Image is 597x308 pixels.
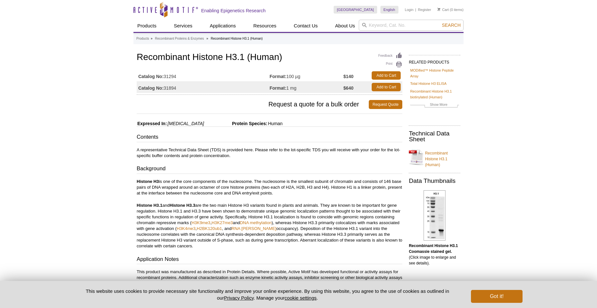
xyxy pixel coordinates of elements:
[410,67,459,79] a: MODified™ Histone Peptide Array
[440,22,463,28] button: Search
[269,74,286,79] strong: Format:
[269,85,286,91] strong: Format:
[380,6,398,14] a: English
[424,190,445,241] img: Recombinant Histone H3.1 Coomassie gel
[170,203,195,208] b: Histone H3.3
[137,121,167,126] span: Expressed In:
[177,226,196,231] a: H3K4me3
[418,7,431,12] a: Register
[137,133,402,142] h3: Contents
[211,220,233,225] a: H3K27me3
[138,74,164,79] strong: Catalog No:
[410,88,459,100] a: Recombinant Histone H3.1 biotinylated (Human)
[133,20,160,32] a: Products
[471,290,523,303] button: Got it!
[191,220,210,225] a: H3K9me3
[151,37,152,40] li: »
[155,36,204,42] a: Recombinant Proteins & Enzymes
[137,269,402,286] p: This product was manufactured as described in Protein Details. Where possible, Active Motif has d...
[378,61,403,68] a: Print
[206,20,240,32] a: Applications
[168,121,204,126] i: [MEDICAL_DATA]
[331,20,359,32] a: About Us
[137,203,162,208] b: Histone H3.1
[250,20,280,32] a: Resources
[137,203,402,249] p: and are the two main Histone H3 variants found in plants and animals. They are known to be import...
[410,81,446,86] a: Total Histone H3 ELISA
[138,85,164,91] strong: Catalog No:
[285,295,317,301] button: cookie settings
[137,81,269,93] td: 31894
[409,131,460,142] h2: Technical Data Sheet
[405,7,414,12] a: Login
[137,147,402,159] p: A representative Technical Data Sheet (TDS) is provided here. Please refer to the lot-specific TD...
[137,179,402,196] p: is one of the core components of the nucleosome. The nucleosome is the smallest subunit of chroma...
[137,52,402,63] h1: Recombinant Histone H3.1 (Human)
[409,243,460,266] p: (Click image to enlarge and see details).
[231,226,276,231] a: RNA [PERSON_NAME]
[409,243,458,254] b: Recombinant Histone H3.1 Coomassie stained gel.
[410,102,459,109] a: Show More
[224,295,254,301] a: Privacy Policy
[137,179,159,184] b: Histone H3
[290,20,321,32] a: Contact Us
[137,70,269,81] td: 31294
[269,70,343,81] td: 100 µg
[137,165,402,174] h3: Background
[136,36,149,42] a: Products
[137,100,369,109] span: Request a quote for a bulk order
[269,81,343,93] td: 1 mg
[206,37,208,40] li: »
[74,288,460,301] p: This website uses cookies to provide necessary site functionality and improve your online experie...
[372,71,401,80] a: Add to Cart
[369,100,403,109] a: Request Quote
[378,52,403,59] a: Feedback
[197,226,222,231] a: H2BK120ub1
[205,121,268,126] span: Protein Species:
[343,74,353,79] strong: $140
[442,23,461,28] span: Search
[437,7,449,12] a: Cart
[415,6,416,14] li: |
[137,255,402,264] h3: Application Notes
[201,8,266,14] h2: Enabling Epigenetics Research
[409,146,460,168] a: Recombinant Histone H3.1 (Human)
[359,20,464,31] input: Keyword, Cat. No.
[334,6,377,14] a: [GEOGRAPHIC_DATA]
[409,55,460,66] h2: RELATED PRODUCTS
[240,220,271,225] a: DNA methylation
[170,20,196,32] a: Services
[211,37,263,40] li: Recombinant Histone H3.1 (Human)
[437,6,464,14] li: (0 items)
[267,121,282,126] span: Human
[343,85,353,91] strong: $640
[372,83,401,91] a: Add to Cart
[437,8,440,11] img: Your Cart
[409,178,460,184] h2: Data Thumbnails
